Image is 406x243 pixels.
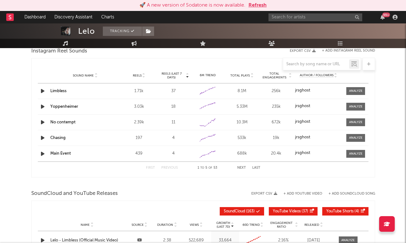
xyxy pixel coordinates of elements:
button: Last [252,166,260,170]
div: Lelo [78,27,95,36]
span: of [208,166,212,169]
a: jrsghost [295,151,342,155]
button: YouTube Shorts(4) [322,207,368,216]
span: ( 163 ) [224,210,255,213]
div: 3.03k [123,104,155,110]
div: 672k [261,119,292,126]
div: 19k [261,135,292,141]
p: (Last 7d) [216,225,230,229]
input: Search by song name or URL [283,62,349,67]
div: 20.4k [261,151,292,157]
input: Search for artists [268,13,362,21]
strong: jrsghost [295,104,310,108]
a: jrsghost [295,135,342,140]
div: 99 + [382,12,390,17]
a: jrsghost [295,104,342,108]
span: Sound Name [73,74,94,77]
a: jrsghost [295,88,342,93]
div: 8.1M [226,88,258,94]
div: 37 [158,88,189,94]
div: 10.3M [226,119,258,126]
a: Chasing [50,136,66,140]
span: ( 4 ) [326,210,359,213]
button: + Add SoundCloud Song [322,192,375,196]
a: No contempt [50,120,76,124]
button: Export CSV [290,49,316,53]
span: Views [190,223,199,227]
div: 533k [226,135,258,141]
div: 11 [158,119,189,126]
button: SoundCloud(163) [220,207,264,216]
span: ( 37 ) [273,210,308,213]
button: Next [237,166,246,170]
a: Yoppenheimer [50,105,78,109]
button: Tracking [103,27,142,36]
span: Reels [133,74,142,77]
div: 18 [158,104,189,110]
button: YouTube Videos(37) [269,207,318,216]
span: Released [304,223,319,227]
span: Instagram Reel Sounds [31,47,87,55]
span: Engagement Ratio [268,221,294,229]
div: 1 5 53 [190,164,225,172]
span: Total Plays [230,74,250,77]
span: YouTube Shorts [326,210,353,213]
div: 235k [261,104,292,110]
div: 4 [158,151,189,157]
div: 4 [158,135,189,141]
span: 60D Trend [243,223,260,227]
button: + Add Instagram Reel Sound [322,49,375,52]
div: 256k [261,88,292,94]
a: jrsghost [295,120,342,124]
a: Charts [97,11,118,23]
span: Author / Followers [300,73,333,77]
span: SoundCloud [224,210,245,213]
strong: jrsghost [295,88,310,92]
button: Export CSV [251,192,277,196]
a: Discovery Assistant [50,11,97,23]
div: 🚀 A new version of Sodatone is now available. [139,2,245,9]
span: Reels (last 7 days) [158,72,185,79]
span: YouTube Videos [273,210,301,213]
div: 688k [226,151,258,157]
button: Refresh [248,2,267,9]
span: Duration [157,223,173,227]
span: SoundCloud and YouTube Releases [31,190,118,197]
div: 1.71k [123,88,155,94]
a: Dashboard [20,11,50,23]
a: Main Event [50,151,71,156]
div: + Add Instagram Reel Sound [316,49,375,52]
div: + Add YouTube Video [277,192,322,196]
span: Source [132,223,144,227]
a: Limbless [50,89,67,93]
button: 99+ [380,15,385,20]
div: 439 [123,151,155,157]
button: Previous [161,166,178,170]
span: Name [81,223,90,227]
strong: jrsghost [295,135,310,139]
span: Total Engagements [261,72,288,79]
button: + Add YouTube Video [283,192,322,196]
p: Growth [216,221,230,225]
div: 5.33M [226,104,258,110]
strong: jrsghost [295,120,310,124]
span: to [200,166,204,169]
div: 2.39k [123,119,155,126]
div: 197 [123,135,155,141]
button: + Add SoundCloud Song [328,192,375,196]
button: First [146,166,155,170]
strong: jrsghost [295,151,310,155]
div: 6M Trend [192,73,223,78]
